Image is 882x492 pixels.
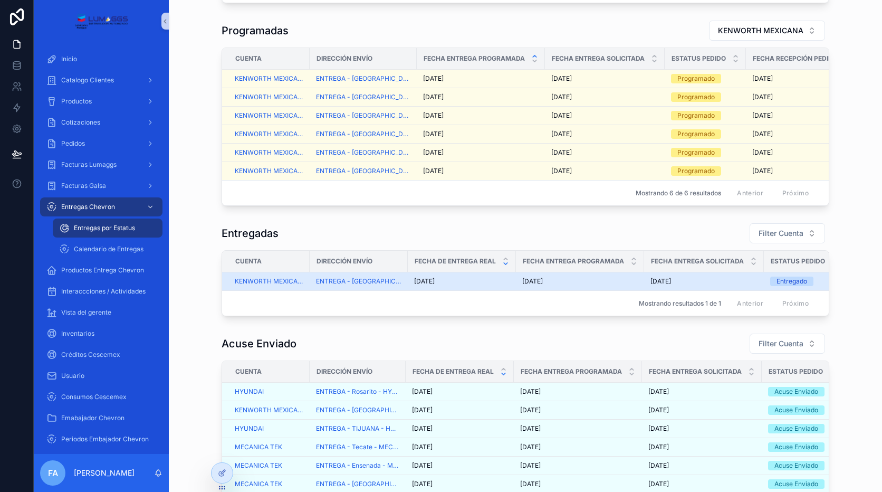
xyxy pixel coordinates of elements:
[759,228,803,239] span: Filter Cuenta
[235,93,303,101] a: KENWORTH MEXICANA
[412,480,507,488] a: [DATE]
[235,480,303,488] a: MECANICA TEK
[753,54,838,63] span: Fecha recepción pedido
[423,111,539,120] a: [DATE]
[235,387,303,396] a: HYUNDAI
[551,167,658,175] a: [DATE]
[317,367,372,376] span: Dirección Envío
[648,387,669,396] span: [DATE]
[235,148,303,157] a: KENWORTH MEXICANA
[770,277,839,286] a: Entregado
[316,406,399,414] a: ENTREGA - [GEOGRAPHIC_DATA] - KENWORTH MEXICANA
[677,166,715,176] div: Programado
[53,219,162,238] a: Entregas por Estatus
[235,74,303,83] a: KENWORTH MEXICANA
[551,74,572,83] span: [DATE]
[40,409,162,428] a: Emabajador Chevron
[677,129,715,139] div: Programado
[718,25,803,36] span: KENWORTH MEXICANA
[316,111,410,120] span: ENTREGA - [GEOGRAPHIC_DATA] - KENWORTH MEXICANA
[235,167,303,175] a: KENWORTH MEXICANA
[423,93,539,101] a: [DATE]
[750,334,825,354] button: Seleccionar botón
[40,430,162,449] a: Periodos Embajador Chevron
[752,148,773,157] span: [DATE]
[768,479,837,489] a: Acuse Enviado
[648,424,669,433] span: [DATE]
[317,54,372,63] span: Dirección Envío
[40,197,162,216] a: Entregas Chevron
[61,266,144,275] span: Productos Entrega Chevron
[40,176,162,195] a: Facturas Galsa
[677,74,715,83] div: Programado
[40,387,162,406] a: Consumos Cescemex
[40,324,162,343] a: Inventarios
[235,111,303,120] span: KENWORTH MEXICANA
[423,167,539,175] a: [DATE]
[752,111,773,120] span: [DATE]
[414,277,510,286] a: [DATE]
[413,367,494,376] span: Fecha de Entrega Real
[752,74,851,83] a: [DATE]
[412,424,433,433] span: [DATE]
[648,480,755,488] a: [DATE]
[61,372,84,380] span: Usuario
[235,443,303,451] a: MECANICA TEK
[235,424,264,433] span: HYUNDAI
[648,480,669,488] span: [DATE]
[235,443,282,451] a: MECANICA TEK
[423,111,444,120] span: [DATE]
[671,166,740,176] a: Programado
[768,387,837,396] a: Acuse Enviado
[316,167,410,175] a: ENTREGA - [GEOGRAPHIC_DATA] - KENWORTH MEXICANA
[423,167,444,175] span: [DATE]
[222,23,289,38] h1: Programadas
[752,167,773,175] span: [DATE]
[316,387,399,396] a: ENTREGA - Rosarito - HYUNDAI
[520,406,636,414] a: [DATE]
[235,406,303,414] a: KENWORTH MEXICANA
[671,92,740,102] a: Programado
[520,406,541,414] span: [DATE]
[551,148,658,157] a: [DATE]
[771,257,825,266] span: Estatus Pedido
[235,424,303,433] a: HYUNDAI
[648,461,669,470] span: [DATE]
[412,443,507,451] a: [DATE]
[774,387,818,396] div: Acuse Enviado
[551,130,658,138] a: [DATE]
[40,155,162,174] a: Facturas Lumaggs
[424,54,525,63] span: Fecha Entrega Programada
[551,74,658,83] a: [DATE]
[74,468,135,478] p: [PERSON_NAME]
[677,111,715,120] div: Programado
[650,277,671,286] span: [DATE]
[677,92,715,102] div: Programado
[61,97,92,106] span: Productos
[61,160,117,169] span: Facturas Lumaggs
[235,387,264,396] span: HYUNDAI
[768,405,837,415] a: Acuse Enviado
[235,277,303,286] a: KENWORTH MEXICANA
[522,277,638,286] a: [DATE]
[520,443,541,451] span: [DATE]
[316,480,399,488] a: ENTREGA - [GEOGRAPHIC_DATA] - MECANICA TEK
[316,443,399,451] a: ENTREGA - Tecate - MECANICA TEK
[40,113,162,132] a: Cotizaciones
[423,130,539,138] a: [DATE]
[316,148,410,157] span: ENTREGA - [GEOGRAPHIC_DATA] - KENWORTH MEXICANA
[61,414,124,422] span: Emabajador Chevron
[651,257,744,266] span: Fecha Entrega Solicitada
[520,387,636,396] a: [DATE]
[316,277,401,286] span: ENTREGA - [GEOGRAPHIC_DATA] - KENWORTH MEXICANA
[648,424,755,433] a: [DATE]
[752,130,773,138] span: [DATE]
